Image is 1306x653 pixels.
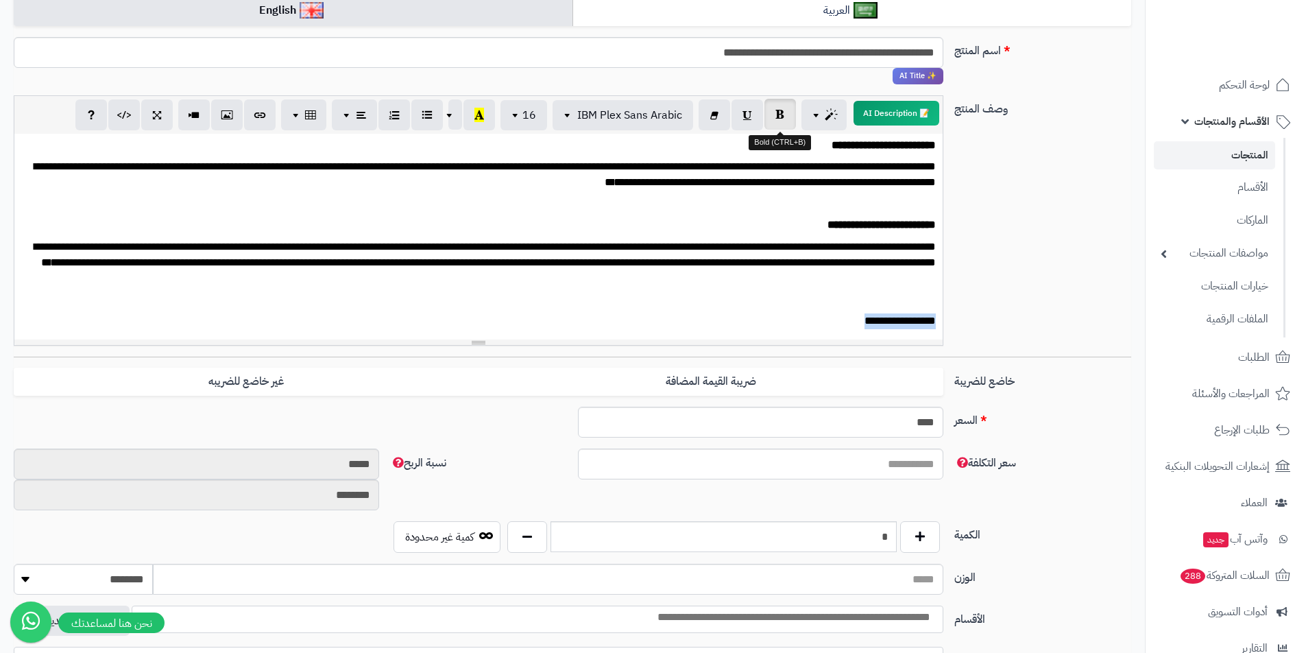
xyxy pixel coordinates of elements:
span: سعر التكلفة [954,455,1016,471]
button: 📝 AI Description [854,101,939,126]
a: مواصفات المنتجات [1154,239,1275,268]
a: العملاء [1154,486,1298,519]
a: وآتس آبجديد [1154,523,1298,556]
span: الأقسام والمنتجات [1194,112,1270,131]
img: English [300,2,324,19]
span: نسبة الربح [390,455,446,471]
span: السلات المتروكة [1179,566,1270,585]
a: الطلبات [1154,341,1298,374]
label: السعر [949,407,1137,429]
label: الكمية [949,521,1137,543]
button: اضافة قسم جديد [18,606,130,636]
a: السلات المتروكة288 [1154,559,1298,592]
label: الوزن [949,564,1137,586]
label: وصف المنتج [949,95,1137,117]
label: اسم المنتج [949,37,1137,59]
a: طلبات الإرجاع [1154,414,1298,447]
span: العملاء [1241,493,1268,512]
a: خيارات المنتجات [1154,272,1275,301]
span: المراجعات والأسئلة [1192,384,1270,403]
img: logo-2.png [1213,38,1293,67]
a: إشعارات التحويلات البنكية [1154,450,1298,483]
a: الملفات الرقمية [1154,305,1275,334]
a: المراجعات والأسئلة [1154,377,1298,410]
span: IBM Plex Sans Arabic [577,107,682,123]
label: الأقسام [949,606,1137,628]
div: Bold (CTRL+B) [749,135,811,150]
a: المنتجات [1154,141,1275,169]
span: جديد [1203,532,1229,547]
img: العربية [854,2,878,19]
span: إشعارات التحويلات البنكية [1165,457,1270,476]
a: لوحة التحكم [1154,69,1298,102]
button: IBM Plex Sans Arabic [553,100,693,130]
button: 16 [500,100,547,130]
span: 288 [1181,569,1205,584]
span: طلبات الإرجاع [1214,420,1270,440]
label: غير خاضع للضريبه [14,368,479,396]
a: الماركات [1154,206,1275,235]
span: لوحة التحكم [1219,75,1270,95]
span: وآتس آب [1202,530,1268,549]
label: ضريبة القيمة المضافة [479,368,943,396]
label: خاضع للضريبة [949,368,1137,390]
span: أدوات التسويق [1208,602,1268,621]
span: انقر لاستخدام رفيقك الذكي [893,68,943,84]
a: الأقسام [1154,173,1275,202]
span: الطلبات [1238,348,1270,367]
span: 16 [522,107,536,123]
a: أدوات التسويق [1154,595,1298,628]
